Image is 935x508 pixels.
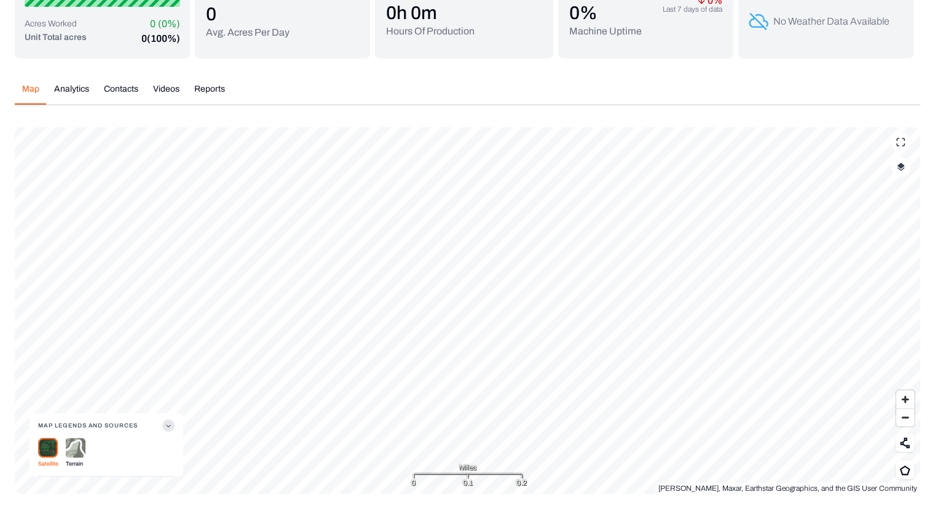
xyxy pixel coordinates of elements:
[141,31,180,46] p: 0 (100%)
[15,83,47,105] button: Map
[896,391,914,408] button: Zoom in
[897,162,905,171] img: layerIcon
[896,408,914,426] button: Zoom out
[38,438,58,458] img: satellite-Cr99QJ9J.png
[206,3,290,25] p: 0
[773,14,890,29] p: No Weather Data Available
[569,24,642,39] p: Machine Uptime
[66,438,85,458] img: terrain-DjdIGjrG.png
[663,4,722,14] p: Last 7 days of data
[97,83,146,105] button: Contacts
[516,477,527,489] div: 0.2
[25,18,77,30] p: Acres Worked
[146,83,187,105] button: Videos
[38,458,58,470] p: Satellite
[206,25,290,40] p: Avg. Acres Per Day
[386,24,475,39] p: Hours Of Production
[158,17,180,31] p: (0%)
[15,127,920,494] canvas: Map
[38,413,175,438] button: Map Legends And Sources
[655,483,920,494] div: [PERSON_NAME], Maxar, Earthstar Geographics, and the GIS User Community
[150,17,156,31] p: 0
[47,83,97,105] button: Analytics
[386,2,475,24] p: 0h 0m
[459,461,476,474] span: Miles
[38,438,175,477] div: Map Legends And Sources
[66,458,85,470] p: Terrain
[25,31,87,46] p: Unit Total acres
[463,477,473,489] div: 0.1
[569,2,642,24] p: 0 %
[411,477,416,489] div: 0
[187,83,232,105] button: Reports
